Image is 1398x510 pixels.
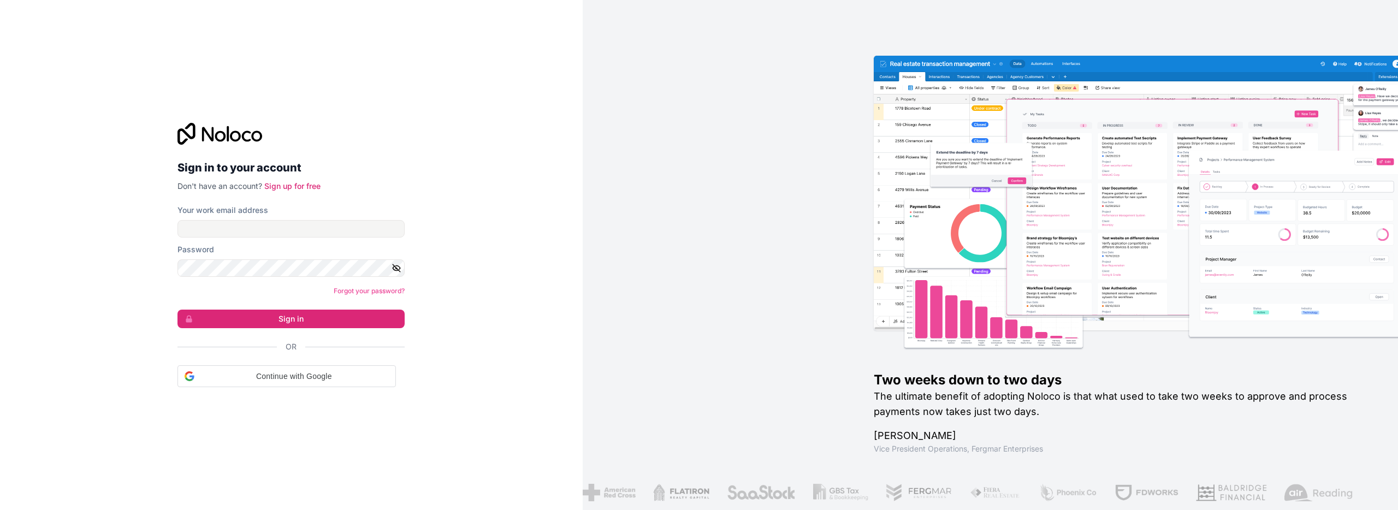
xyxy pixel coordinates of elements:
img: /assets/gbstax-C-GtDUiK.png [812,484,868,501]
h2: The ultimate benefit of adopting Noloco is that what used to take two weeks to approve and proces... [874,389,1363,419]
div: Continue with Google [177,365,396,387]
h1: Two weeks down to two days [874,371,1363,389]
img: /assets/baldridge-DxmPIwAm.png [1195,484,1266,501]
a: Sign up for free [264,181,321,191]
span: Continue with Google [199,371,389,382]
img: /assets/american-red-cross-BAupjrZR.png [582,484,635,501]
img: /assets/fiera-fwj2N5v4.png [969,484,1021,501]
img: /assets/fergmar-CudnrXN5.png [885,484,952,501]
img: /assets/airreading-FwAmRzSr.png [1283,484,1352,501]
span: Don't have an account? [177,181,262,191]
a: Forgot your password? [334,287,405,295]
img: /assets/fdworks-Bi04fVtw.png [1114,484,1178,501]
input: Password [177,259,405,277]
h2: Sign in to your account [177,158,405,177]
img: /assets/saastock-C6Zbiodz.png [726,484,795,501]
h1: Vice President Operations , Fergmar Enterprises [874,443,1363,454]
label: Your work email address [177,205,268,216]
h1: [PERSON_NAME] [874,428,1363,443]
img: /assets/phoenix-BREaitsQ.png [1038,484,1097,501]
label: Password [177,244,214,255]
input: Email address [177,220,405,238]
span: Or [286,341,297,352]
button: Sign in [177,310,405,328]
img: /assets/flatiron-C8eUkumj.png [652,484,709,501]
